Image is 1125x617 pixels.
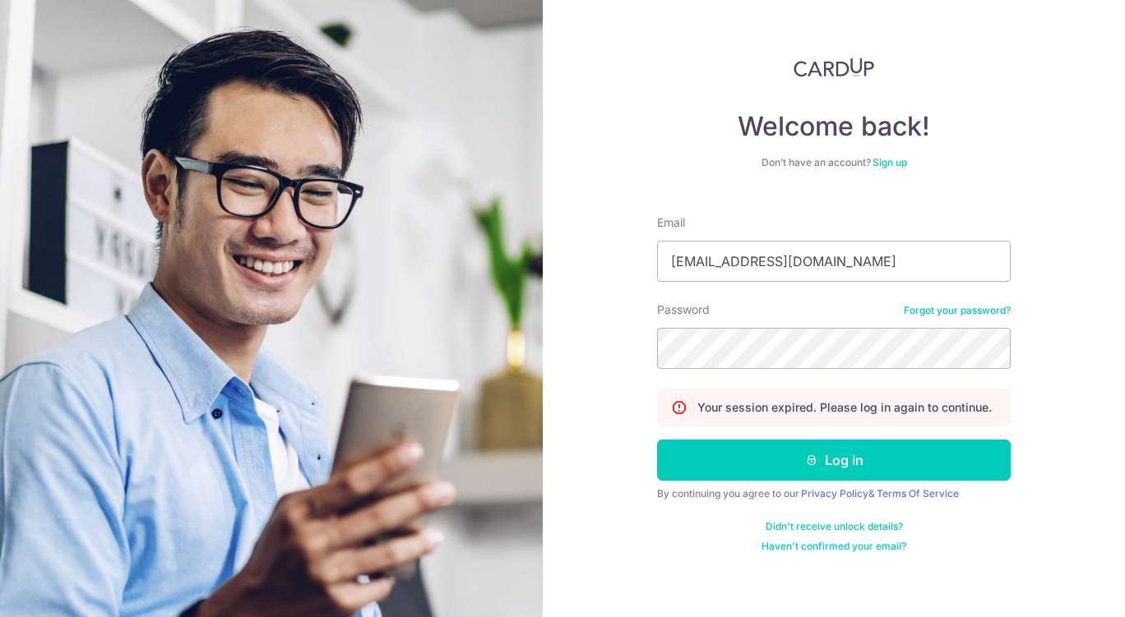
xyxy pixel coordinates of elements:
[657,487,1011,500] div: By continuing you agree to our &
[657,302,710,318] label: Password
[657,214,685,231] label: Email
[873,156,907,168] a: Sign up
[877,487,959,500] a: Terms Of Service
[697,399,992,416] p: Your session expired. Please log in again to continue.
[904,304,1011,317] a: Forgot your password?
[801,487,868,500] a: Privacy Policy
[657,110,1011,143] h4: Welcome back!
[762,540,906,553] a: Haven't confirmed your email?
[794,58,874,77] img: CardUp Logo
[657,440,1011,481] button: Log in
[657,241,1011,282] input: Enter your Email
[766,520,903,533] a: Didn't receive unlock details?
[657,156,1011,169] div: Don’t have an account?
